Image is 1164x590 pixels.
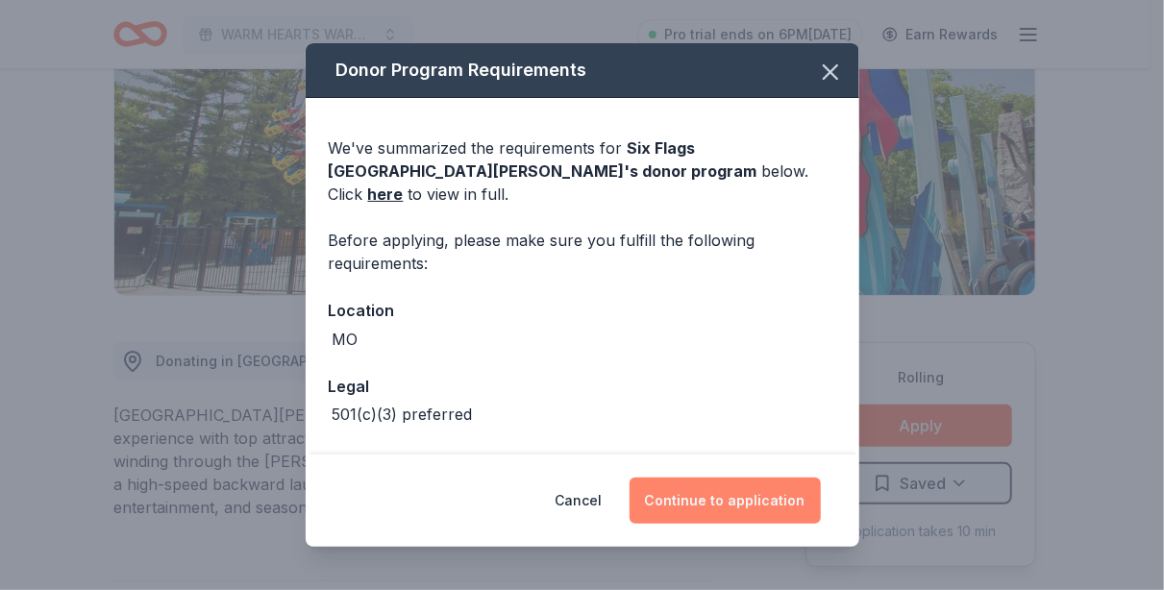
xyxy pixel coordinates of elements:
div: Location [329,298,836,323]
div: Deadline [329,449,836,474]
div: We've summarized the requirements for below. Click to view in full. [329,136,836,206]
div: Donor Program Requirements [306,43,859,98]
button: Cancel [556,478,603,524]
div: Before applying, please make sure you fulfill the following requirements: [329,229,836,275]
a: here [368,183,404,206]
div: MO [333,328,359,351]
button: Continue to application [630,478,821,524]
div: Legal [329,374,836,399]
div: 501(c)(3) preferred [333,403,473,426]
